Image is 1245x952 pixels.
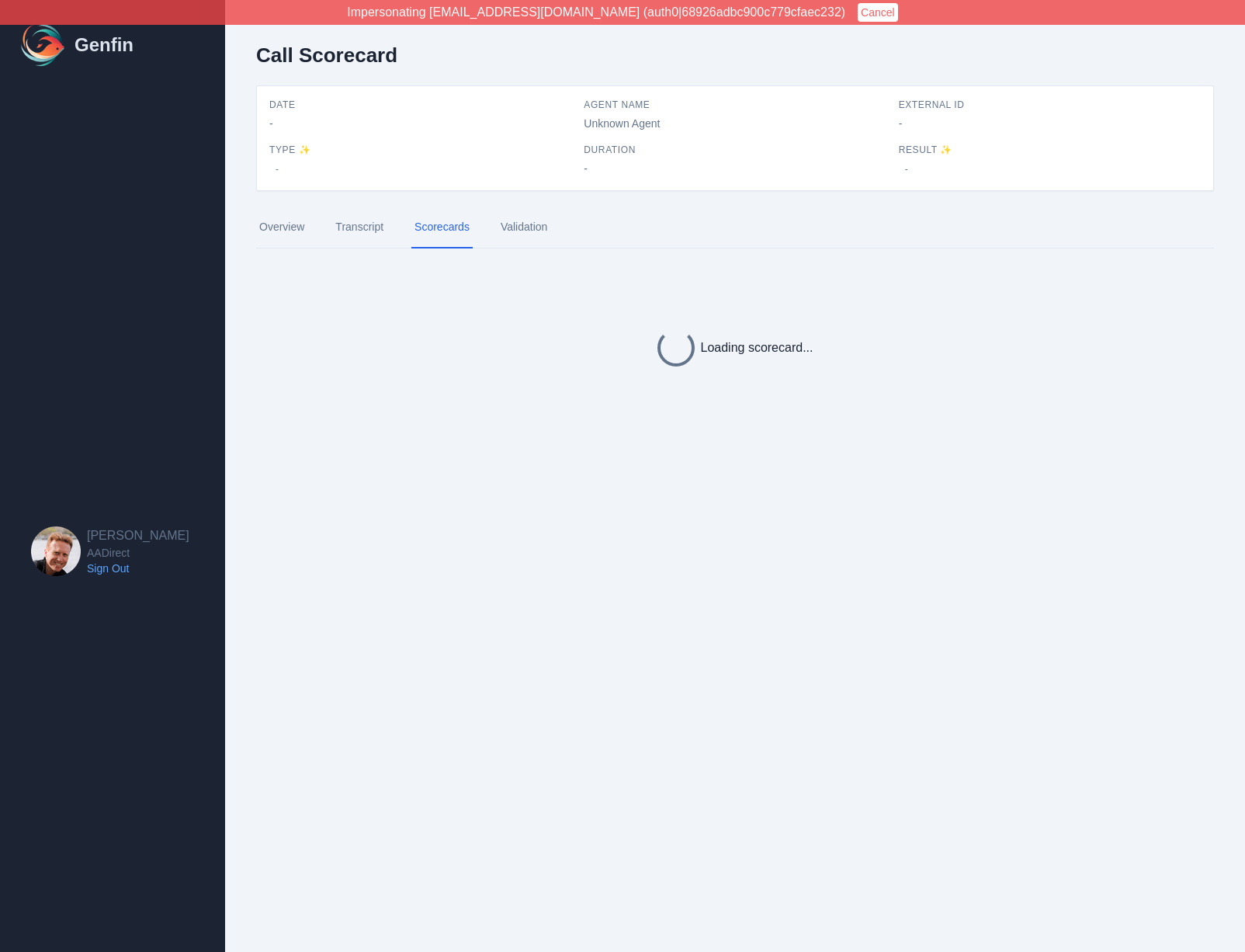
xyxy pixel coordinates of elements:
[498,207,550,248] a: Validation
[584,99,886,111] span: Agent Name
[899,144,1201,156] span: Result ✨
[87,545,189,561] span: AADirect
[701,339,813,357] span: Loading scorecard...
[31,526,81,576] img: Brian Dunagan
[87,561,189,576] a: Sign Out
[899,99,1201,111] span: External ID
[584,117,660,130] span: Unknown Agent
[269,116,571,131] span: -
[269,99,571,111] span: Date
[332,207,387,248] a: Transcript
[584,144,886,156] span: Duration
[256,207,307,248] a: Overview
[411,207,473,248] a: Scorecards
[75,33,134,57] h1: Genfin
[899,116,1201,131] span: -
[19,20,68,70] img: Logo
[899,162,914,177] span: -
[269,162,285,177] span: -
[87,526,189,545] h2: [PERSON_NAME]
[269,144,571,156] span: Type ✨
[858,3,898,22] button: Cancel
[256,207,1214,248] nav: Tabs
[584,161,886,176] span: -
[256,43,397,67] h2: Call Scorecard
